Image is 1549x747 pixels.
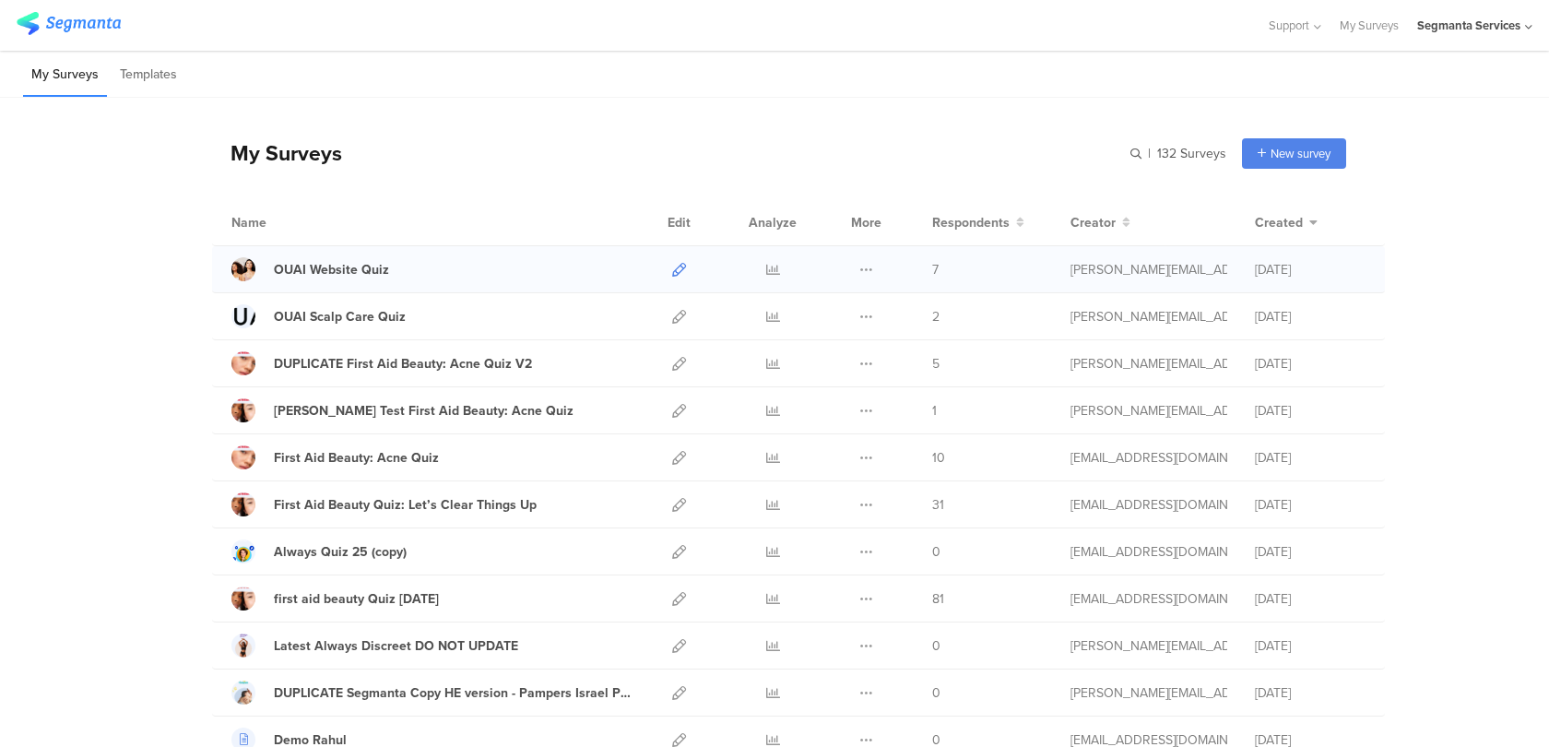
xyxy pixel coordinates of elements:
[112,53,185,97] li: Templates
[1070,495,1227,515] div: eliran@segmanta.com
[231,492,537,516] a: First Aid Beauty Quiz: Let’s Clear Things Up
[23,53,107,97] li: My Surveys
[212,137,342,169] div: My Surveys
[1070,260,1227,279] div: riel@segmanta.com
[231,304,406,328] a: OUAI Scalp Care Quiz
[231,681,632,705] a: DUPLICATE Segmanta Copy HE version - Pampers Israel Product Recommender
[274,260,389,279] div: OUAI Website Quiz
[274,495,537,515] div: First Aid Beauty Quiz: Let’s Clear Things Up
[1070,542,1227,562] div: gillat@segmanta.com
[1417,17,1520,34] div: Segmanta Services
[932,448,945,468] span: 10
[932,354,940,373] span: 5
[1070,401,1227,421] div: riel@segmanta.com
[1070,213,1130,232] button: Creator
[932,589,944,609] span: 81
[1070,354,1227,373] div: riel@segmanta.com
[1255,636,1366,656] div: [DATE]
[1255,307,1366,326] div: [DATE]
[231,351,532,375] a: DUPLICATE First Aid Beauty: Acne Quiz V2
[274,448,439,468] div: First Aid Beauty: Acne Quiz
[274,589,439,609] div: first aid beauty Quiz July 25
[932,542,940,562] span: 0
[274,542,407,562] div: Always Quiz 25 (copy)
[1255,495,1366,515] div: [DATE]
[1070,636,1227,656] div: riel@segmanta.com
[1070,448,1227,468] div: channelle@segmanta.com
[274,401,573,421] div: Riel Test First Aid Beauty: Acne Quiz
[274,683,632,703] div: DUPLICATE Segmanta Copy HE version - Pampers Israel Product Recommender
[932,495,944,515] span: 31
[1145,144,1153,163] span: |
[1070,307,1227,326] div: riel@segmanta.com
[932,401,937,421] span: 1
[932,213,1024,232] button: Respondents
[1269,17,1309,34] span: Support
[659,199,699,245] div: Edit
[231,257,389,281] a: OUAI Website Quiz
[231,398,573,422] a: [PERSON_NAME] Test First Aid Beauty: Acne Quiz
[932,307,940,326] span: 2
[932,636,940,656] span: 0
[932,260,939,279] span: 7
[1070,589,1227,609] div: eliran@segmanta.com
[1255,542,1366,562] div: [DATE]
[274,636,518,656] div: Latest Always Discreet DO NOT UPDATE
[231,445,439,469] a: First Aid Beauty: Acne Quiz
[932,213,1010,232] span: Respondents
[1255,401,1366,421] div: [DATE]
[231,539,407,563] a: Always Quiz 25 (copy)
[231,213,342,232] div: Name
[1255,213,1318,232] button: Created
[1070,683,1227,703] div: riel@segmanta.com
[231,634,518,658] a: Latest Always Discreet DO NOT UPDATE
[274,354,532,373] div: DUPLICATE First Aid Beauty: Acne Quiz V2
[17,12,121,35] img: segmanta logo
[274,307,406,326] div: OUAI Scalp Care Quiz
[1255,260,1366,279] div: [DATE]
[1070,213,1116,232] span: Creator
[745,199,800,245] div: Analyze
[932,683,940,703] span: 0
[1255,213,1303,232] span: Created
[1255,683,1366,703] div: [DATE]
[231,587,439,611] a: first aid beauty Quiz [DATE]
[1255,354,1366,373] div: [DATE]
[1255,448,1366,468] div: [DATE]
[846,199,886,245] div: More
[1271,145,1330,162] span: New survey
[1255,589,1366,609] div: [DATE]
[1157,144,1226,163] span: 132 Surveys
